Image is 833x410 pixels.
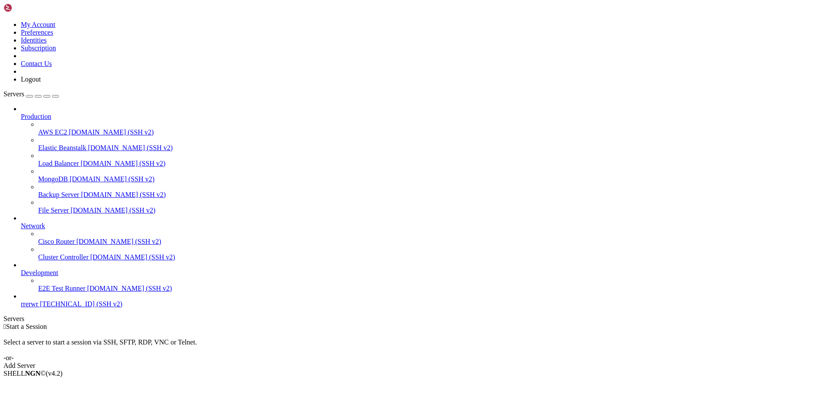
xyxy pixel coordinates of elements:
span: Production [21,113,51,120]
span: [DOMAIN_NAME] (SSH v2) [90,253,175,261]
img: Shellngn [3,3,53,12]
li: Production [21,105,830,214]
a: Elastic Beanstalk [DOMAIN_NAME] (SSH v2) [38,144,830,152]
span: Elastic Beanstalk [38,144,86,151]
a: Preferences [21,29,53,36]
span: MongoDB [38,175,68,183]
a: Network [21,222,830,230]
span: [DOMAIN_NAME] (SSH v2) [81,191,166,198]
span: [DOMAIN_NAME] (SSH v2) [69,128,154,136]
li: MongoDB [DOMAIN_NAME] (SSH v2) [38,167,830,183]
div: Select a server to start a session via SSH, SFTP, RDP, VNC or Telnet. -or- [3,331,830,362]
div: Servers [3,315,830,323]
span: Load Balancer [38,160,79,167]
a: Subscription [21,44,56,52]
span: [DOMAIN_NAME] (SSH v2) [69,175,154,183]
a: Production [21,113,830,121]
span: 4.2.0 [46,370,63,377]
span: Backup Server [38,191,79,198]
div: Add Server [3,362,830,370]
a: My Account [21,21,56,28]
span: E2E Test Runner [38,285,85,292]
li: Development [21,261,830,292]
li: AWS EC2 [DOMAIN_NAME] (SSH v2) [38,121,830,136]
span: [DOMAIN_NAME] (SSH v2) [81,160,166,167]
span: [DOMAIN_NAME] (SSH v2) [71,207,156,214]
span: [DOMAIN_NAME] (SSH v2) [87,285,172,292]
li: Cluster Controller [DOMAIN_NAME] (SSH v2) [38,246,830,261]
a: Servers [3,90,59,98]
a: Development [21,269,830,277]
li: Cisco Router [DOMAIN_NAME] (SSH v2) [38,230,830,246]
a: Cluster Controller [DOMAIN_NAME] (SSH v2) [38,253,830,261]
a: File Server [DOMAIN_NAME] (SSH v2) [38,207,830,214]
span: File Server [38,207,69,214]
a: rrerwr [TECHNICAL_ID] (SSH v2) [21,300,830,308]
span: Network [21,222,45,230]
li: Elastic Beanstalk [DOMAIN_NAME] (SSH v2) [38,136,830,152]
li: Load Balancer [DOMAIN_NAME] (SSH v2) [38,152,830,167]
span: [DOMAIN_NAME] (SSH v2) [76,238,161,245]
span: Start a Session [6,323,47,330]
span: Cisco Router [38,238,75,245]
span: [TECHNICAL_ID] (SSH v2) [40,300,122,308]
a: Backup Server [DOMAIN_NAME] (SSH v2) [38,191,830,199]
span: Cluster Controller [38,253,89,261]
span: SHELL © [3,370,62,377]
b: NGN [25,370,41,377]
span:  [3,323,6,330]
li: rrerwr [TECHNICAL_ID] (SSH v2) [21,292,830,308]
li: Network [21,214,830,261]
a: AWS EC2 [DOMAIN_NAME] (SSH v2) [38,128,830,136]
a: MongoDB [DOMAIN_NAME] (SSH v2) [38,175,830,183]
a: Identities [21,36,47,44]
a: Cisco Router [DOMAIN_NAME] (SSH v2) [38,238,830,246]
a: Contact Us [21,60,52,67]
li: File Server [DOMAIN_NAME] (SSH v2) [38,199,830,214]
a: Load Balancer [DOMAIN_NAME] (SSH v2) [38,160,830,167]
span: Development [21,269,58,276]
a: Logout [21,75,41,83]
span: Servers [3,90,24,98]
li: E2E Test Runner [DOMAIN_NAME] (SSH v2) [38,277,830,292]
span: [DOMAIN_NAME] (SSH v2) [88,144,173,151]
span: rrerwr [21,300,38,308]
a: E2E Test Runner [DOMAIN_NAME] (SSH v2) [38,285,830,292]
li: Backup Server [DOMAIN_NAME] (SSH v2) [38,183,830,199]
span: AWS EC2 [38,128,67,136]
